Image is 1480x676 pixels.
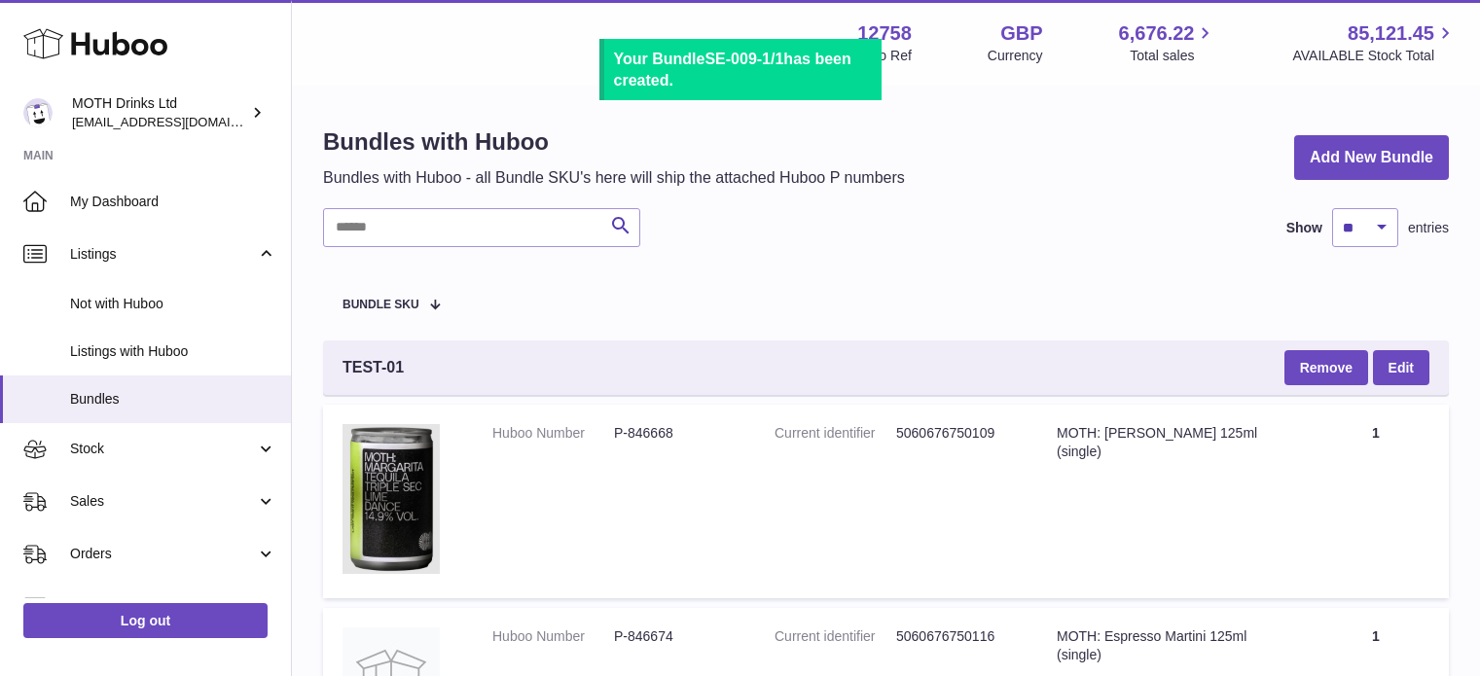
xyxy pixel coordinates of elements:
label: Show [1286,219,1322,237]
a: 6,676.22 Total sales [1119,20,1217,65]
span: AVAILABLE Stock Total [1292,47,1457,65]
span: Total sales [1130,47,1216,65]
div: MOTH: Espresso Martini 125ml (single) [1057,627,1283,664]
span: Stock [70,440,256,458]
a: Log out [23,603,268,638]
div: Currency [988,47,1043,65]
span: Orders [70,545,256,563]
dt: Huboo Number [492,424,614,443]
div: MOTH: [PERSON_NAME] 125ml (single) [1057,424,1283,461]
div: Your Bundle has been created. [614,49,872,90]
a: Add New Bundle [1294,135,1449,181]
span: Listings with Huboo [70,342,276,361]
h1: Bundles with Huboo [323,126,905,158]
dd: P-846674 [614,627,736,646]
img: orders@mothdrinks.com [23,98,53,127]
a: 85,121.45 AVAILABLE Stock Total [1292,20,1457,65]
dd: 5060676750116 [896,627,1018,646]
span: Not with Huboo [70,295,276,313]
dt: Current identifier [775,627,896,646]
dd: 5060676750109 [896,424,1018,443]
p: Bundles with Huboo - all Bundle SKU's here will ship the attached Huboo P numbers [323,167,905,189]
span: 85,121.45 [1348,20,1434,47]
strong: GBP [1000,20,1042,47]
button: Remove [1284,350,1368,385]
span: 6,676.22 [1119,20,1195,47]
span: TEST-01 [343,357,404,378]
a: Edit [1373,350,1429,385]
img: MOTH: Margarita 125ml (single) [343,424,440,574]
div: MOTH Drinks Ltd [72,94,247,131]
span: Bundle SKU [343,299,419,311]
span: [EMAIL_ADDRESS][DOMAIN_NAME] [72,114,286,129]
b: SE-009-1/1 [704,51,783,67]
dt: Current identifier [775,424,896,443]
span: Bundles [70,390,276,409]
span: My Dashboard [70,193,276,211]
span: Sales [70,492,256,511]
dd: P-846668 [614,424,736,443]
div: Huboo Ref [847,47,912,65]
td: 1 [1303,405,1449,598]
span: Listings [70,245,256,264]
span: entries [1408,219,1449,237]
dt: Huboo Number [492,627,614,646]
span: Usage [70,597,276,616]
